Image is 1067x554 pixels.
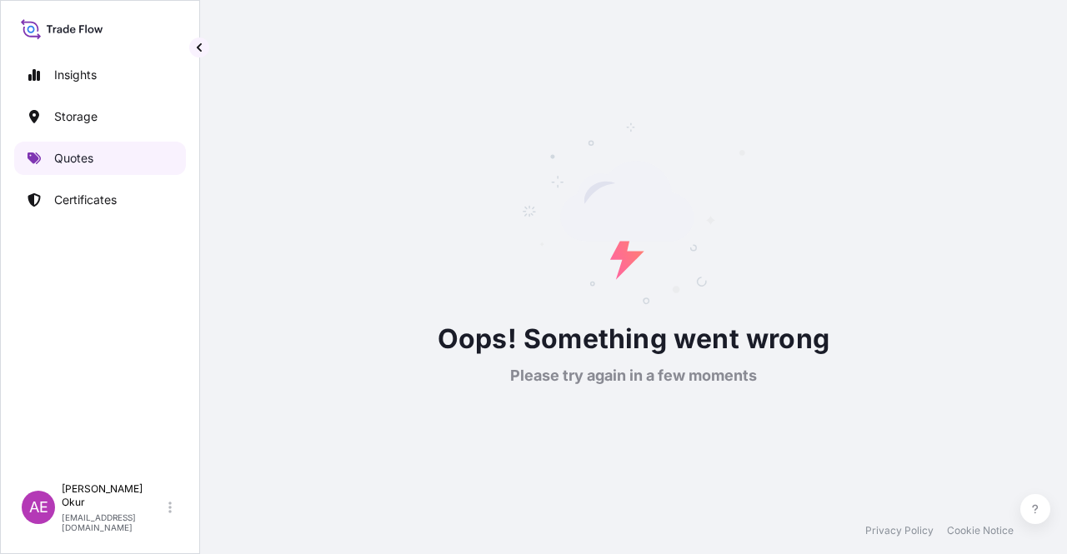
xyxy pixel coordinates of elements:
[14,183,186,217] a: Certificates
[865,524,934,537] a: Privacy Policy
[54,192,117,208] p: Certificates
[14,100,186,133] a: Storage
[14,142,186,175] a: Quotes
[29,499,48,516] span: AE
[62,482,165,509] p: [PERSON_NAME] Okur
[54,150,93,167] p: Quotes
[510,366,757,386] span: Please try again in a few moments
[54,67,97,83] p: Insights
[947,524,1014,537] a: Cookie Notice
[54,108,98,125] p: Storage
[438,319,829,359] span: Oops! Something went wrong
[62,512,165,532] p: [EMAIL_ADDRESS][DOMAIN_NAME]
[14,58,186,92] a: Insights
